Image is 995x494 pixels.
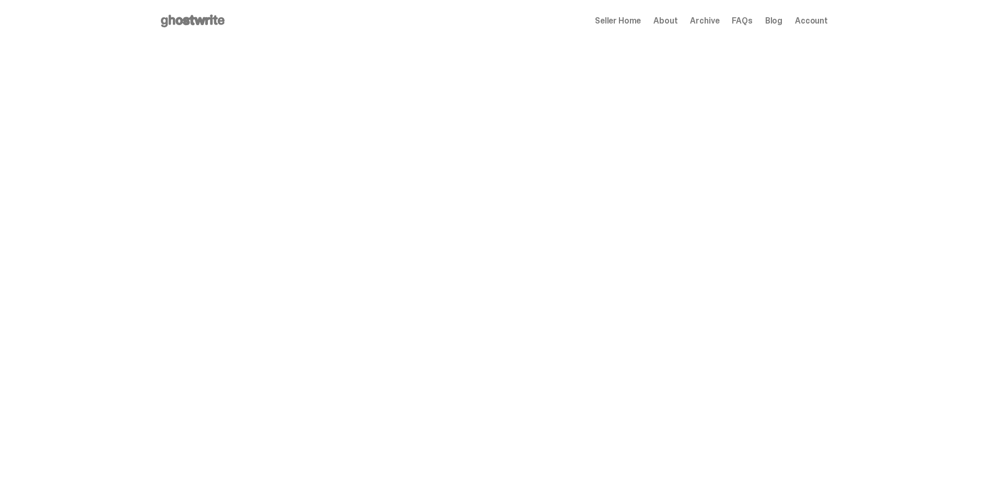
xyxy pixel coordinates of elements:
[690,17,719,25] a: Archive
[595,17,641,25] a: Seller Home
[732,17,752,25] a: FAQs
[795,17,828,25] a: Account
[653,17,677,25] a: About
[765,17,782,25] a: Blog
